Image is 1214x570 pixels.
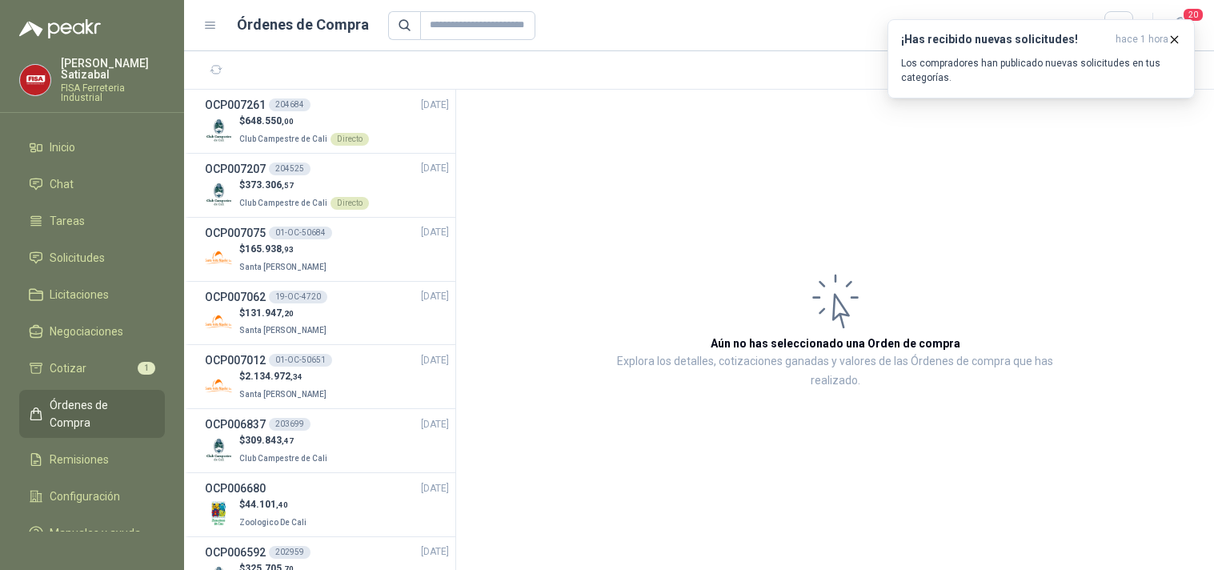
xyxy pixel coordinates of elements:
p: $ [239,433,331,448]
span: [DATE] [421,353,449,368]
span: ,57 [282,181,294,190]
img: Company Logo [205,180,233,208]
span: hace 1 hora [1116,33,1168,46]
p: $ [239,178,369,193]
h1: Órdenes de Compra [237,14,369,36]
h3: OCP007207 [205,160,266,178]
h3: OCP007062 [205,288,266,306]
h3: OCP006592 [205,544,266,561]
img: Company Logo [205,500,233,528]
span: Cotizar [50,359,86,377]
span: Santa [PERSON_NAME] [239,326,327,335]
span: Chat [50,175,74,193]
div: 202959 [269,546,311,559]
span: [DATE] [421,289,449,304]
span: Inicio [50,138,75,156]
span: Club Campestre de Cali [239,134,327,143]
span: 44.101 [245,499,288,510]
span: 648.550 [245,115,294,126]
img: Company Logo [205,436,233,464]
a: Manuales y ayuda [19,518,165,548]
span: 309.843 [245,435,294,446]
span: ,47 [282,436,294,445]
h3: OCP006680 [205,480,266,497]
span: 373.306 [245,179,294,191]
p: Explora los detalles, cotizaciones ganadas y valores de las Órdenes de compra que has realizado. [616,352,1054,391]
span: Zoologico De Cali [239,518,307,527]
span: Configuración [50,488,120,505]
div: 203699 [269,418,311,431]
div: 204684 [269,98,311,111]
img: Company Logo [20,65,50,95]
h3: OCP007012 [205,351,266,369]
span: 165.938 [245,243,294,255]
a: OCP00701201-OC-50651[DATE] Company Logo$2.134.972,34Santa [PERSON_NAME] [205,351,449,402]
span: Club Campestre de Cali [239,454,327,463]
span: Remisiones [50,451,109,468]
span: Negociaciones [50,323,123,340]
p: $ [239,114,369,129]
span: Licitaciones [50,286,109,303]
a: OCP007207204525[DATE] Company Logo$373.306,57Club Campestre de CaliDirecto [205,160,449,211]
a: Licitaciones [19,279,165,310]
span: 131.947 [245,307,294,319]
span: Solicitudes [50,249,105,267]
a: OCP006837203699[DATE] Company Logo$309.843,47Club Campestre de Cali [205,415,449,466]
p: $ [239,242,330,257]
div: Directo [331,133,369,146]
a: Remisiones [19,444,165,475]
h3: ¡Has recibido nuevas solicitudes! [901,33,1109,46]
img: Company Logo [205,371,233,399]
p: $ [239,369,330,384]
img: Logo peakr [19,19,101,38]
a: Chat [19,169,165,199]
div: Directo [331,197,369,210]
a: OCP00706219-OC-4720[DATE] Company Logo$131.947,20Santa [PERSON_NAME] [205,288,449,339]
span: Órdenes de Compra [50,396,150,432]
a: Solicitudes [19,243,165,273]
p: Los compradores han publicado nuevas solicitudes en tus categorías. [901,56,1181,85]
span: Tareas [50,212,85,230]
div: 01-OC-50651 [269,354,332,367]
a: OCP007261204684[DATE] Company Logo$648.550,00Club Campestre de CaliDirecto [205,96,449,147]
p: $ [239,497,310,512]
button: 20 [1166,11,1195,40]
h3: Aún no has seleccionado una Orden de compra [711,335,960,352]
span: 20 [1182,7,1204,22]
h3: OCP007261 [205,96,266,114]
span: [DATE] [421,98,449,113]
span: Santa [PERSON_NAME] [239,390,327,399]
a: OCP006680[DATE] Company Logo$44.101,40Zoologico De Cali [205,480,449,530]
p: $ [239,306,330,321]
p: FISA Ferreteria Industrial [61,83,165,102]
span: [DATE] [421,417,449,432]
a: OCP00707501-OC-50684[DATE] Company Logo$165.938,93Santa [PERSON_NAME] [205,224,449,275]
span: ,40 [276,500,288,509]
a: Negociaciones [19,316,165,347]
span: ,00 [282,117,294,126]
a: Inicio [19,132,165,163]
a: Cotizar1 [19,353,165,383]
span: 1 [138,362,155,375]
div: 01-OC-50684 [269,227,332,239]
p: [PERSON_NAME] Satizabal [61,58,165,80]
div: 204525 [269,163,311,175]
img: Company Logo [205,307,233,335]
a: Órdenes de Compra [19,390,165,438]
span: ,34 [290,372,302,381]
span: [DATE] [421,481,449,496]
span: Manuales y ayuda [50,524,141,542]
span: [DATE] [421,225,449,240]
span: Club Campestre de Cali [239,199,327,207]
h3: OCP006837 [205,415,266,433]
button: ¡Has recibido nuevas solicitudes!hace 1 hora Los compradores han publicado nuevas solicitudes en ... [887,19,1195,98]
h3: OCP007075 [205,224,266,242]
span: ,20 [282,309,294,318]
span: 2.134.972 [245,371,302,382]
span: ,93 [282,245,294,254]
span: [DATE] [421,161,449,176]
a: Configuración [19,481,165,512]
a: Tareas [19,206,165,236]
span: Santa [PERSON_NAME] [239,263,327,271]
span: [DATE] [421,544,449,560]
